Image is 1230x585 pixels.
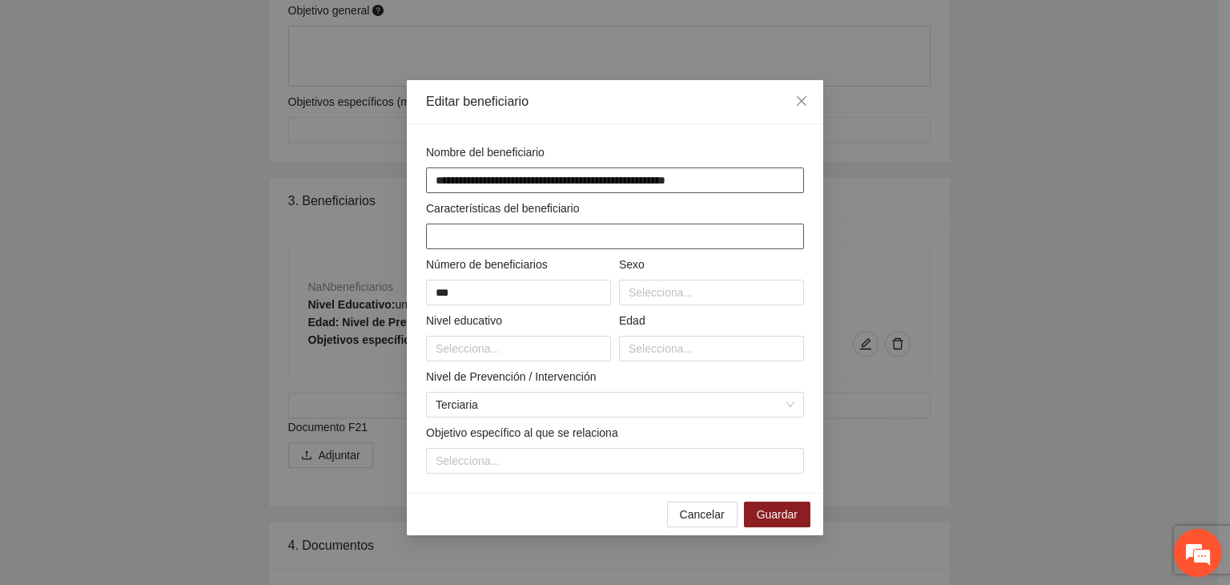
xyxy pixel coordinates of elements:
label: Nombre del beneficiario [426,143,545,161]
div: Editar beneficiario [426,93,804,111]
span: Terciaria [436,393,794,417]
div: Chatee con nosotros ahora [83,82,269,103]
button: Close [780,80,823,123]
textarea: Escriba su mensaje y pulse “Intro” [8,404,305,460]
div: Minimizar ventana de chat en vivo [263,8,301,46]
label: Sexo [619,256,645,273]
label: Nivel de Prevención / Intervención [426,368,596,385]
label: Características del beneficiario [426,200,579,217]
button: Cancelar [667,502,738,527]
label: Objetivo específico al que se relaciona [426,424,618,442]
span: close [795,95,808,107]
span: Guardar [757,506,798,523]
label: Edad [619,312,645,329]
button: Guardar [744,502,810,527]
label: Número de beneficiarios [426,256,548,273]
label: Nivel educativo [426,312,502,329]
span: Estamos en línea. [93,197,221,359]
span: Cancelar [680,506,725,523]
